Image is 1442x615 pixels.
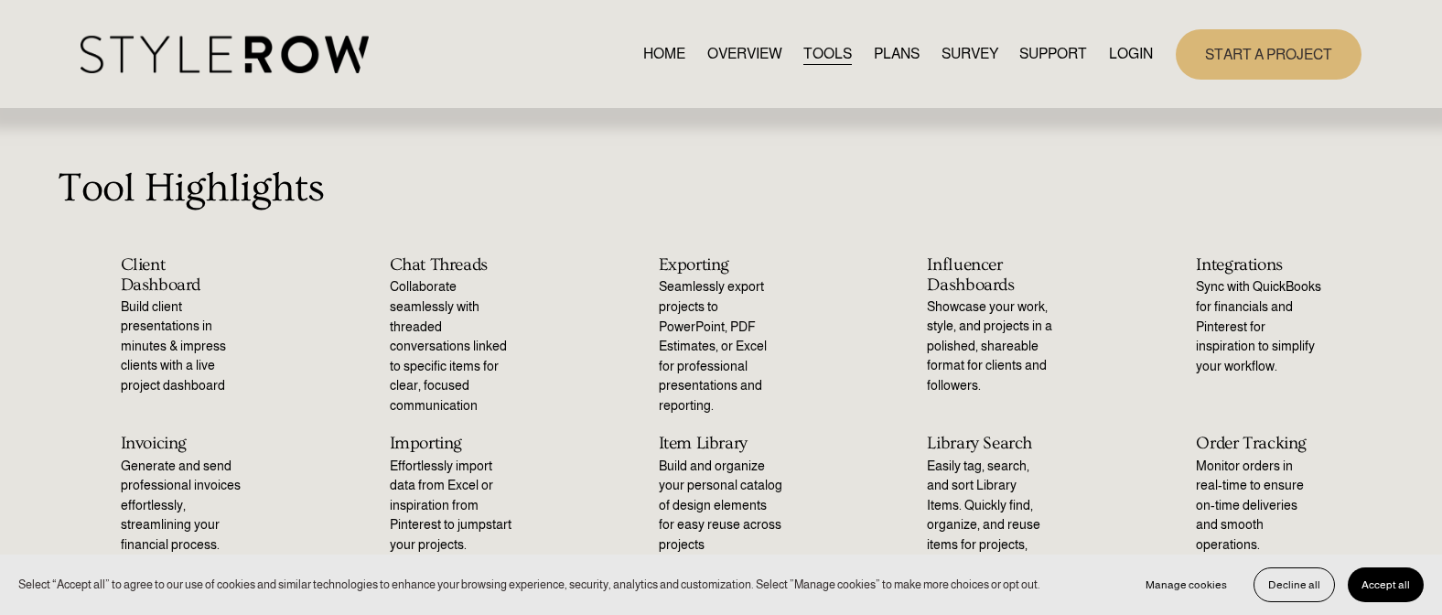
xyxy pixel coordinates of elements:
[643,42,685,67] a: HOME
[81,36,369,73] img: StyleRow
[1019,43,1087,65] span: SUPPORT
[803,42,852,67] a: TOOLS
[659,434,784,453] h2: Item Library
[1196,255,1321,275] h2: Integrations
[390,255,515,275] h2: Chat Threads
[927,297,1052,396] p: Showcase your work, style, and projects in a polished, shareable format for clients and followers.
[1254,567,1335,602] button: Decline all
[659,457,784,556] p: Build and organize your personal catalog of design elements for easy reuse across projects
[58,157,1384,219] p: Tool Highlights
[121,434,246,453] h2: Invoicing
[707,42,782,67] a: OVERVIEW
[1196,457,1321,556] p: Monitor orders in real-time to ensure on-time deliveries and smooth operations.
[390,277,515,415] p: Collaborate seamlessly with threaded conversations linked to specific items for clear, focused co...
[18,576,1040,593] p: Select “Accept all” to agree to our use of cookies and similar technologies to enhance your brows...
[121,457,246,556] p: Generate and send professional invoices effortlessly, streamlining your financial process.
[390,434,515,453] h2: Importing
[1268,578,1320,591] span: Decline all
[1176,29,1361,80] a: START A PROJECT
[121,297,246,396] p: Build client presentations in minutes & impress clients with a live project dashboard
[1196,434,1321,453] h2: Order Tracking
[927,457,1052,615] p: Easily tag, search, and sort Library Items. Quickly find, organize, and reuse items for projects,...
[1361,578,1410,591] span: Accept all
[927,255,1052,295] h2: Influencer Dashboards
[1109,42,1153,67] a: LOGIN
[121,255,246,295] h2: Client Dashboard
[659,255,784,275] h2: Exporting
[942,42,998,67] a: SURVEY
[1196,277,1321,376] p: Sync with QuickBooks for financials and Pinterest for inspiration to simplify your workflow.
[874,42,920,67] a: PLANS
[1146,578,1227,591] span: Manage cookies
[1019,42,1087,67] a: folder dropdown
[390,457,515,556] p: Effortlessly import data from Excel or inspiration from Pinterest to jumpstart your projects.
[659,277,784,415] p: Seamlessly export projects to PowerPoint, PDF Estimates, or Excel for professional presentations ...
[1348,567,1424,602] button: Accept all
[927,434,1052,453] h2: Library Search
[1132,567,1241,602] button: Manage cookies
